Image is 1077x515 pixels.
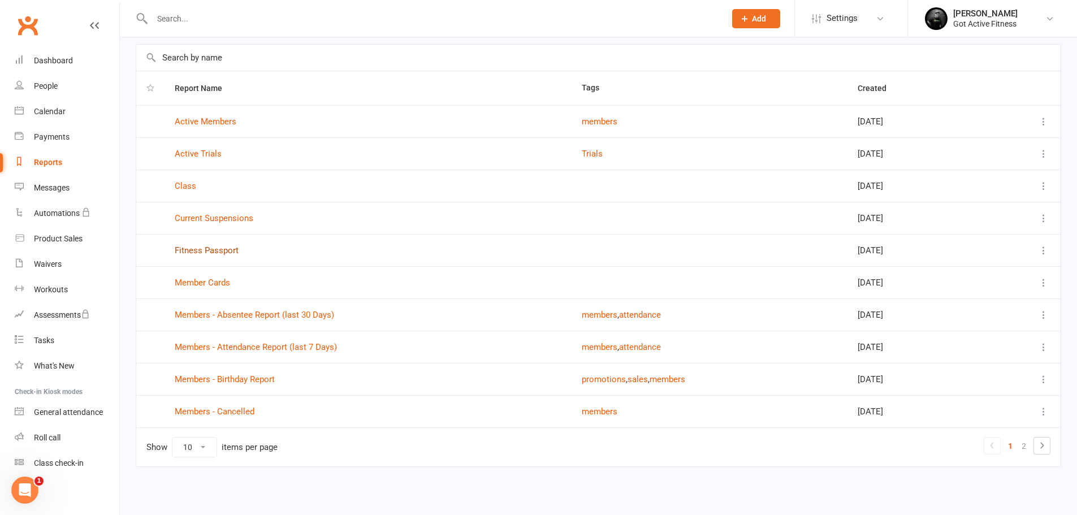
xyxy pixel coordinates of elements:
[175,278,230,288] a: Member Cards
[626,374,628,384] span: ,
[175,149,222,159] a: Active Trials
[146,437,278,457] div: Show
[34,107,66,116] div: Calendar
[34,132,70,141] div: Payments
[175,374,275,384] a: Members - Birthday Report
[847,363,985,395] td: [DATE]
[827,6,858,31] span: Settings
[1004,438,1017,454] a: 1
[175,81,235,95] button: Report Name
[847,298,985,331] td: [DATE]
[648,374,650,384] span: ,
[34,285,68,294] div: Workouts
[582,405,617,418] button: members
[15,150,119,175] a: Reports
[136,45,1061,71] input: Search by name
[34,477,44,486] span: 1
[15,201,119,226] a: Automations
[847,266,985,298] td: [DATE]
[847,137,985,170] td: [DATE]
[34,209,80,218] div: Automations
[847,202,985,234] td: [DATE]
[15,48,119,73] a: Dashboard
[15,226,119,252] a: Product Sales
[175,342,337,352] a: Members - Attendance Report (last 7 Days)
[15,99,119,124] a: Calendar
[847,105,985,137] td: [DATE]
[15,451,119,476] a: Class kiosk mode
[15,353,119,379] a: What's New
[34,183,70,192] div: Messages
[953,8,1018,19] div: [PERSON_NAME]
[175,181,196,191] a: Class
[175,213,253,223] a: Current Suspensions
[34,158,62,167] div: Reports
[15,328,119,353] a: Tasks
[953,19,1018,29] div: Got Active Fitness
[149,11,717,27] input: Search...
[582,147,603,161] button: Trials
[34,408,103,417] div: General attendance
[34,458,84,468] div: Class check-in
[582,115,617,128] button: members
[34,81,58,90] div: People
[15,277,119,302] a: Workouts
[858,84,899,93] span: Created
[752,14,766,23] span: Add
[582,373,626,386] button: promotions
[619,340,661,354] button: attendance
[650,373,685,386] button: members
[34,361,75,370] div: What's New
[15,400,119,425] a: General attendance kiosk mode
[15,124,119,150] a: Payments
[175,116,236,127] a: Active Members
[175,310,334,320] a: Members - Absentee Report (last 30 Days)
[619,308,661,322] button: attendance
[617,310,619,320] span: ,
[1017,438,1031,454] a: 2
[222,443,278,452] div: items per page
[582,340,617,354] button: members
[15,302,119,328] a: Assessments
[15,175,119,201] a: Messages
[858,81,899,95] button: Created
[847,331,985,363] td: [DATE]
[34,310,90,319] div: Assessments
[175,406,254,417] a: Members - Cancelled
[847,395,985,427] td: [DATE]
[572,71,847,105] th: Tags
[14,11,42,40] a: Clubworx
[34,336,54,345] div: Tasks
[34,433,60,442] div: Roll call
[847,234,985,266] td: [DATE]
[175,84,235,93] span: Report Name
[34,234,83,243] div: Product Sales
[582,308,617,322] button: members
[628,373,648,386] button: sales
[34,259,62,269] div: Waivers
[34,56,73,65] div: Dashboard
[175,245,239,256] a: Fitness Passport
[925,7,948,30] img: thumb_image1544090673.png
[15,73,119,99] a: People
[847,170,985,202] td: [DATE]
[15,252,119,277] a: Waivers
[732,9,780,28] button: Add
[11,477,38,504] iframe: Intercom live chat
[15,425,119,451] a: Roll call
[617,342,619,352] span: ,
